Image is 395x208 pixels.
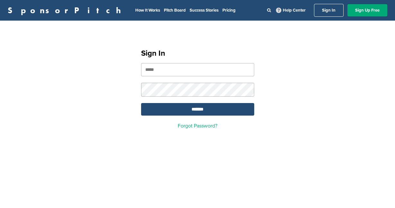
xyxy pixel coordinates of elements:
[8,6,125,14] a: SponsorPitch
[222,8,236,13] a: Pricing
[178,123,217,129] a: Forgot Password?
[135,8,160,13] a: How It Works
[141,48,254,59] h1: Sign In
[314,4,344,17] a: Sign In
[347,4,387,16] a: Sign Up Free
[275,6,307,14] a: Help Center
[164,8,186,13] a: Pitch Board
[190,8,219,13] a: Success Stories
